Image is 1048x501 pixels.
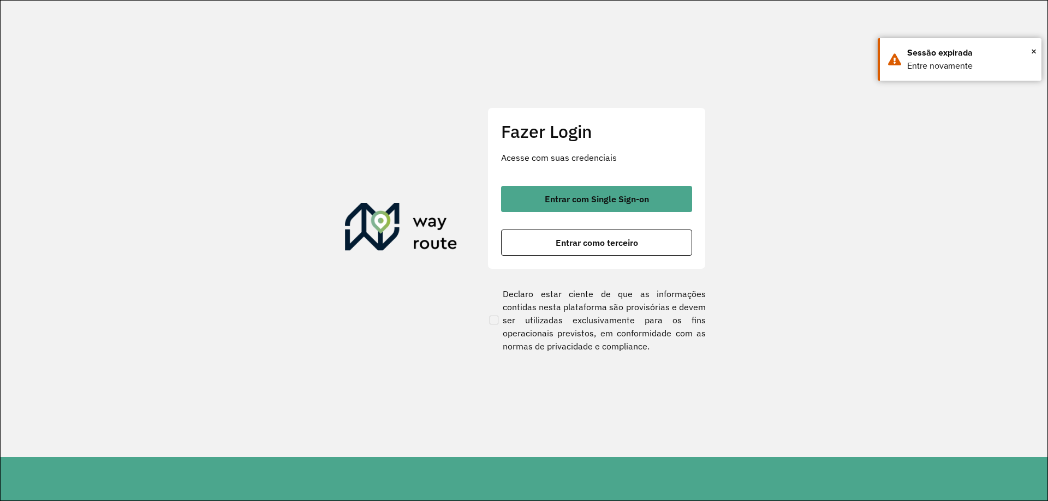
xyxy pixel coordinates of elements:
font: Entrar com Single Sign-on [545,194,649,204]
font: Sessão expirada [907,48,973,57]
button: botão [501,186,692,212]
font: Fazer Login [501,120,592,143]
font: Entrar como terceiro [556,237,638,248]
img: Roteirizador AmbevTech [345,203,457,255]
font: Entre novamente [907,61,973,70]
font: × [1031,45,1037,57]
font: Acesse com suas credenciais [501,152,617,163]
button: Fechar [1031,43,1037,59]
button: botão [501,230,692,256]
font: Declaro estar ciente de que as informações contidas nesta plataforma são provisórias e devem ser ... [503,288,706,352]
div: Sessão expirada [907,46,1033,59]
